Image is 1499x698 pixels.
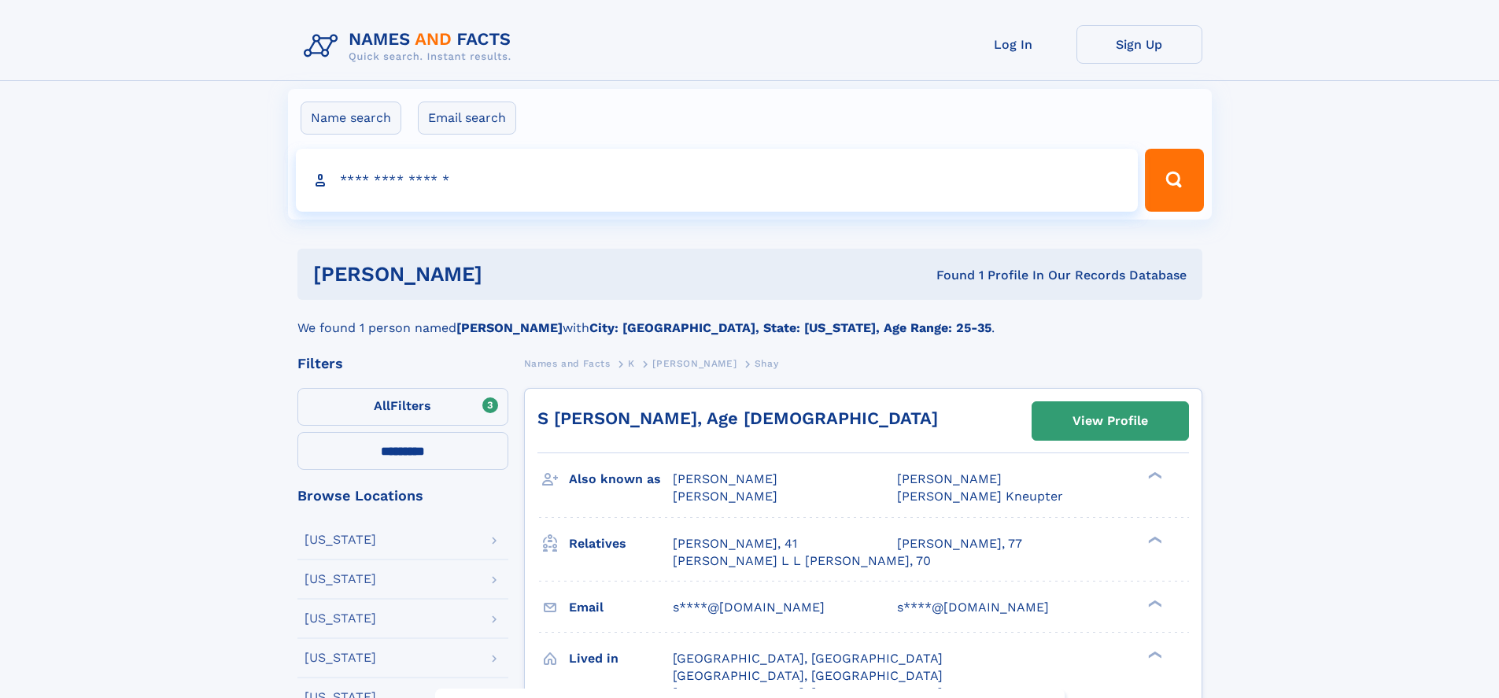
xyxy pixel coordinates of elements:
[1032,402,1188,440] a: View Profile
[374,398,390,413] span: All
[755,358,778,369] span: Shay
[673,651,943,666] span: [GEOGRAPHIC_DATA], [GEOGRAPHIC_DATA]
[1144,471,1163,481] div: ❯
[951,25,1076,64] a: Log In
[297,489,508,503] div: Browse Locations
[569,530,673,557] h3: Relatives
[1073,403,1148,439] div: View Profile
[524,353,611,373] a: Names and Facts
[305,612,376,625] div: [US_STATE]
[296,149,1139,212] input: search input
[1144,534,1163,545] div: ❯
[1144,649,1163,659] div: ❯
[1144,598,1163,608] div: ❯
[297,356,508,371] div: Filters
[897,471,1002,486] span: [PERSON_NAME]
[673,668,943,683] span: [GEOGRAPHIC_DATA], [GEOGRAPHIC_DATA]
[569,594,673,621] h3: Email
[456,320,563,335] b: [PERSON_NAME]
[297,25,524,68] img: Logo Names and Facts
[897,489,1063,504] span: [PERSON_NAME] Kneupter
[569,466,673,493] h3: Also known as
[652,353,737,373] a: [PERSON_NAME]
[673,535,797,552] a: [PERSON_NAME], 41
[1145,149,1203,212] button: Search Button
[673,471,777,486] span: [PERSON_NAME]
[305,534,376,546] div: [US_STATE]
[673,489,777,504] span: [PERSON_NAME]
[297,300,1202,338] div: We found 1 person named with .
[589,320,991,335] b: City: [GEOGRAPHIC_DATA], State: [US_STATE], Age Range: 25-35
[569,645,673,672] h3: Lived in
[897,535,1022,552] a: [PERSON_NAME], 77
[652,358,737,369] span: [PERSON_NAME]
[305,573,376,585] div: [US_STATE]
[537,408,938,428] a: S [PERSON_NAME], Age [DEMOGRAPHIC_DATA]
[297,388,508,426] label: Filters
[305,652,376,664] div: [US_STATE]
[301,102,401,135] label: Name search
[1076,25,1202,64] a: Sign Up
[628,353,635,373] a: K
[313,264,710,284] h1: [PERSON_NAME]
[673,552,931,570] a: [PERSON_NAME] L L [PERSON_NAME], 70
[628,358,635,369] span: K
[709,267,1187,284] div: Found 1 Profile In Our Records Database
[418,102,516,135] label: Email search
